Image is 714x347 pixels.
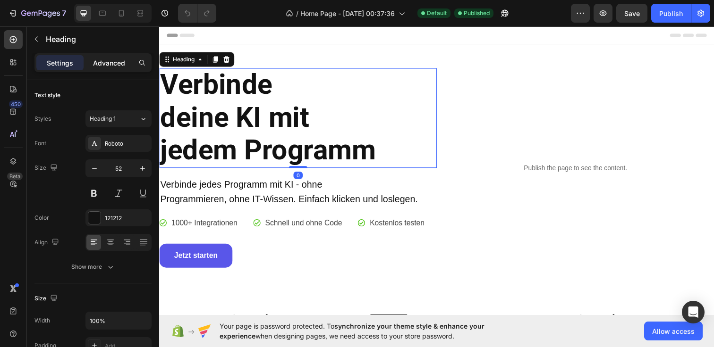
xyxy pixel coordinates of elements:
span: Home Page - [DATE] 00:37:36 [300,8,395,18]
p: Heading [46,33,148,45]
p: Kostenlos testen [215,195,271,207]
div: Font [34,139,46,148]
span: Allow access [652,326,695,336]
button: Heading 1 [85,110,152,127]
img: Alt image [213,291,255,309]
input: Auto [86,312,151,329]
div: Width [34,316,50,325]
div: Text style [34,91,60,99]
img: Alt image [284,291,326,309]
button: Show more [34,258,152,275]
button: Allow access [644,322,703,340]
span: / [296,8,298,18]
p: Advanced [93,58,125,68]
span: synchronize your theme style & enhance your experience [220,322,484,340]
span: Save [624,9,640,17]
p: Settings [47,58,73,68]
button: 7 [4,4,70,23]
div: Roboto [105,140,149,148]
img: Alt image [496,291,539,309]
img: Alt image [425,291,468,309]
div: Styles [34,115,51,123]
span: Your page is password protected. To when designing pages, we need access to your store password. [220,321,521,341]
iframe: Design area [159,26,714,315]
img: Alt image [355,291,397,309]
span: Default [427,9,447,17]
div: Color [34,214,49,222]
img: Alt image [71,291,114,309]
button: Publish [651,4,691,23]
div: Open Intercom Messenger [682,301,705,323]
span: Heading 1 [90,115,116,123]
div: Publish [659,8,683,18]
div: 121212 [105,214,149,223]
p: 7 [62,8,66,19]
img: Alt image [0,291,43,309]
div: Size [34,162,59,174]
strong: Jetzt starten [15,230,59,238]
div: Align [34,236,61,249]
div: Undo/Redo [178,4,216,23]
div: Show more [71,262,115,272]
img: Alt image [142,291,185,309]
div: Beta [7,173,23,180]
button: Save [616,4,647,23]
span: Published [464,9,490,17]
div: 450 [9,100,23,108]
div: Size [34,292,59,305]
p: Publish the page to see the content. [283,140,567,150]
